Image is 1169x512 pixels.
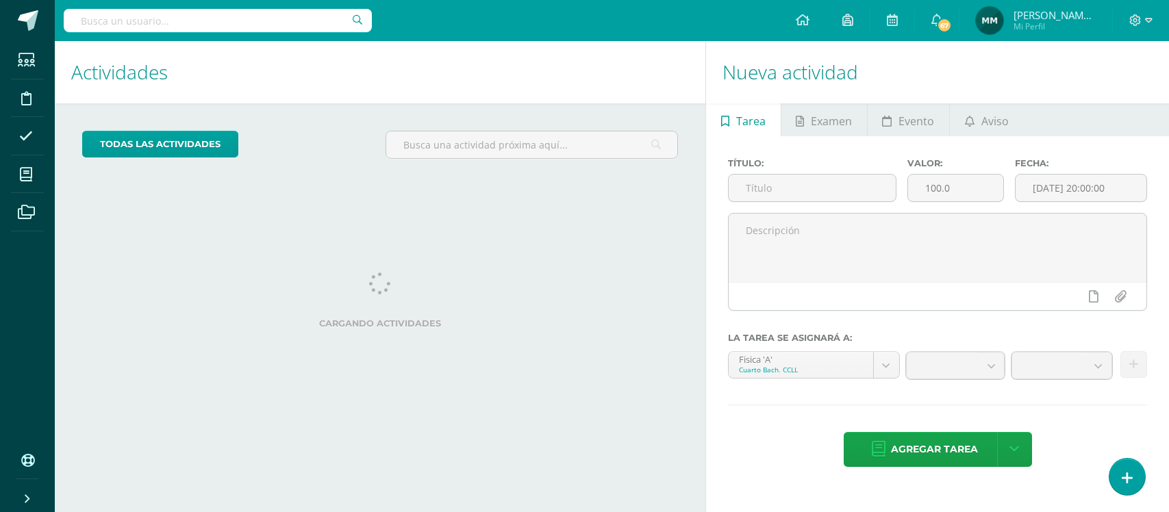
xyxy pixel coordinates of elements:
[729,352,898,378] a: Fisica 'A'Cuarto Bach. CCLL
[706,103,780,136] a: Tarea
[728,333,1147,343] label: La tarea se asignará a:
[728,158,896,168] label: Título:
[1015,158,1147,168] label: Fecha:
[739,352,862,365] div: Fisica 'A'
[71,41,689,103] h1: Actividades
[908,175,1003,201] input: Puntos máximos
[739,365,862,374] div: Cuarto Bach. CCLL
[907,158,1004,168] label: Valor:
[811,105,852,138] span: Examen
[64,9,372,32] input: Busca un usuario...
[722,41,1153,103] h1: Nueva actividad
[898,105,934,138] span: Evento
[781,103,867,136] a: Examen
[729,175,895,201] input: Título
[981,105,1009,138] span: Aviso
[1016,175,1146,201] input: Fecha de entrega
[868,103,949,136] a: Evento
[1014,8,1096,22] span: [PERSON_NAME] de [PERSON_NAME]
[1014,21,1096,32] span: Mi Perfil
[736,105,766,138] span: Tarea
[82,131,238,157] a: todas las Actividades
[386,131,677,158] input: Busca una actividad próxima aquí...
[82,318,678,329] label: Cargando actividades
[976,7,1003,34] img: 1eb62c5f52af67772d86aeebb57c5bc6.png
[891,433,978,466] span: Agregar tarea
[937,18,952,33] span: 67
[950,103,1023,136] a: Aviso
